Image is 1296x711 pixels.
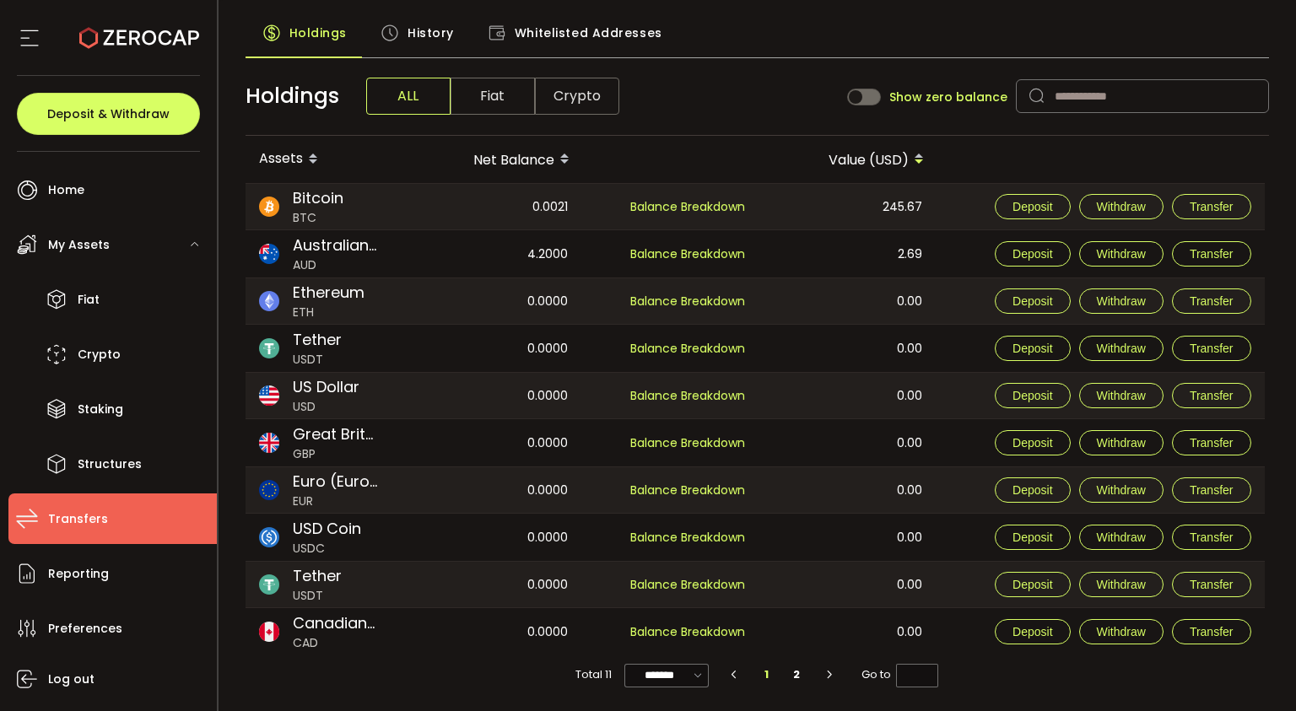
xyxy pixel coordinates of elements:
div: Chat Widget [1212,630,1296,711]
span: Bitcoin [293,186,343,209]
span: Transfer [1190,483,1234,497]
span: EUR [293,493,377,510]
span: Show zero balance [889,91,1007,103]
button: Withdraw [1079,288,1164,314]
span: USDC [293,540,361,557]
span: Deposit [1012,531,1052,544]
img: btc_portfolio.svg [259,197,279,217]
span: Deposit [1012,625,1052,638]
button: Deposit [995,288,1070,314]
span: US Dollar [293,375,359,398]
button: Deposit [995,336,1070,361]
div: 0.00 [760,514,936,561]
button: Deposit & Withdraw [17,93,200,135]
button: Withdraw [1079,572,1164,597]
button: Withdraw [1079,477,1164,503]
div: 0.0000 [406,608,581,655]
img: usdc_portfolio.svg [259,527,279,547]
span: My Assets [48,233,110,257]
div: 0.00 [760,562,936,607]
span: ETH [293,304,364,321]
img: usd_portfolio.svg [259,385,279,406]
div: 0.0000 [406,373,581,418]
span: AUD [293,256,377,274]
img: aud_portfolio.svg [259,244,279,264]
button: Withdraw [1079,430,1164,455]
span: Transfer [1190,531,1234,544]
img: cad_portfolio.svg [259,622,279,642]
span: Reporting [48,562,109,586]
span: Balance Breakdown [630,622,745,642]
button: Withdraw [1079,336,1164,361]
button: Transfer [1172,336,1251,361]
span: USDT [293,587,342,605]
span: History [408,16,454,50]
span: Deposit [1012,342,1052,355]
span: BTC [293,209,343,227]
span: Withdraw [1097,625,1146,638]
span: Total 11 [575,663,612,687]
button: Transfer [1172,619,1251,644]
div: 0.0000 [406,419,581,466]
span: Withdraw [1097,294,1146,308]
span: Withdraw [1097,342,1146,355]
li: 2 [781,663,812,687]
button: Transfer [1172,241,1251,267]
button: Deposit [995,525,1070,550]
span: Balance Breakdown [630,481,745,500]
span: Deposit [1012,200,1052,213]
span: Withdraw [1097,247,1146,261]
img: usdt_portfolio.svg [259,574,279,595]
button: Deposit [995,241,1070,267]
span: Transfer [1190,436,1234,450]
span: USD Coin [293,517,361,540]
div: 0.00 [760,278,936,324]
div: 0.00 [760,325,936,372]
span: Whitelisted Addresses [515,16,662,50]
span: Withdraw [1097,483,1146,497]
span: Structures [78,452,142,477]
img: usdt_portfolio.svg [259,338,279,358]
span: Crypto [78,342,121,367]
div: 2.69 [760,230,936,277]
button: Withdraw [1079,241,1164,267]
span: Withdraw [1097,389,1146,402]
span: Transfer [1190,625,1234,638]
div: 0.00 [760,467,936,513]
div: Assets [246,145,406,174]
span: Balance Breakdown [630,434,745,453]
span: Fiat [78,288,100,312]
span: Crypto [535,78,619,115]
span: USDT [293,351,342,369]
button: Deposit [995,194,1070,219]
button: Transfer [1172,194,1251,219]
div: 0.0000 [406,325,581,372]
span: Balance Breakdown [630,528,745,547]
span: Deposit [1012,578,1052,591]
button: Transfer [1172,430,1251,455]
button: Deposit [995,430,1070,455]
div: 0.00 [760,373,936,418]
span: Transfer [1190,247,1234,261]
button: Withdraw [1079,383,1164,408]
span: Transfer [1190,578,1234,591]
li: 1 [752,663,782,687]
span: Balance Breakdown [630,292,745,311]
span: USD [293,398,359,416]
span: Deposit [1012,483,1052,497]
span: Go to [861,663,938,687]
button: Transfer [1172,525,1251,550]
span: Home [48,178,84,202]
span: Transfer [1190,294,1234,308]
button: Withdraw [1079,619,1164,644]
div: 4.2000 [406,230,581,277]
span: Withdraw [1097,578,1146,591]
div: 0.0000 [406,278,581,324]
button: Deposit [995,619,1070,644]
span: CAD [293,634,377,652]
button: Transfer [1172,383,1251,408]
span: Deposit [1012,436,1052,450]
span: Withdraw [1097,436,1146,450]
span: Preferences [48,617,122,641]
span: Transfers [48,507,108,531]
